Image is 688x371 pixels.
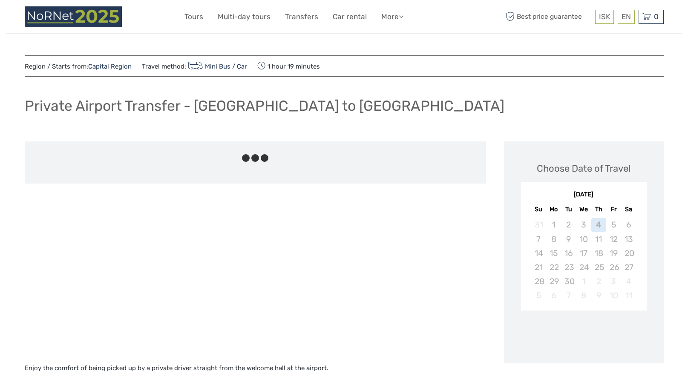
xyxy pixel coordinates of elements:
[218,11,271,23] a: Multi-day tours
[591,260,606,274] div: Not available Thursday, September 25th, 2025
[576,274,591,288] div: Not available Wednesday, October 1st, 2025
[581,333,587,338] div: Loading...
[606,232,621,246] div: Not available Friday, September 12th, 2025
[561,288,576,302] div: Not available Tuesday, October 7th, 2025
[531,260,546,274] div: Not available Sunday, September 21st, 2025
[561,232,576,246] div: Not available Tuesday, September 9th, 2025
[25,6,122,27] img: 3258-41b625c3-b3ba-4726-b4dc-f26af99be3a7_logo_small.png
[621,246,636,260] div: Not available Saturday, September 20th, 2025
[561,260,576,274] div: Not available Tuesday, September 23rd, 2025
[599,12,610,21] span: ISK
[621,288,636,302] div: Not available Saturday, October 11th, 2025
[546,260,561,274] div: Not available Monday, September 22nd, 2025
[88,63,132,70] a: Capital Region
[25,97,504,115] h1: Private Airport Transfer - [GEOGRAPHIC_DATA] to [GEOGRAPHIC_DATA]
[546,274,561,288] div: Not available Monday, September 29th, 2025
[546,246,561,260] div: Not available Monday, September 15th, 2025
[621,204,636,215] div: Sa
[621,274,636,288] div: Not available Saturday, October 4th, 2025
[591,218,606,232] div: Not available Thursday, September 4th, 2025
[653,12,660,21] span: 0
[591,232,606,246] div: Not available Thursday, September 11th, 2025
[606,204,621,215] div: Fr
[591,246,606,260] div: Not available Thursday, September 18th, 2025
[606,274,621,288] div: Not available Friday, October 3rd, 2025
[531,288,546,302] div: Not available Sunday, October 5th, 2025
[576,218,591,232] div: Not available Wednesday, September 3rd, 2025
[531,204,546,215] div: Su
[546,218,561,232] div: Not available Monday, September 1st, 2025
[591,288,606,302] div: Not available Thursday, October 9th, 2025
[333,11,367,23] a: Car rental
[531,218,546,232] div: Not available Sunday, August 31st, 2025
[25,62,132,71] span: Region / Starts from:
[184,11,203,23] a: Tours
[576,232,591,246] div: Not available Wednesday, September 10th, 2025
[546,232,561,246] div: Not available Monday, September 8th, 2025
[606,246,621,260] div: Not available Friday, September 19th, 2025
[621,260,636,274] div: Not available Saturday, September 27th, 2025
[606,260,621,274] div: Not available Friday, September 26th, 2025
[576,260,591,274] div: Not available Wednesday, September 24th, 2025
[561,218,576,232] div: Not available Tuesday, September 2nd, 2025
[531,274,546,288] div: Not available Sunday, September 28th, 2025
[531,246,546,260] div: Not available Sunday, September 14th, 2025
[561,204,576,215] div: Tu
[546,288,561,302] div: Not available Monday, October 6th, 2025
[381,11,403,23] a: More
[561,274,576,288] div: Not available Tuesday, September 30th, 2025
[576,204,591,215] div: We
[576,246,591,260] div: Not available Wednesday, September 17th, 2025
[618,10,635,24] div: EN
[142,60,248,72] span: Travel method:
[531,232,546,246] div: Not available Sunday, September 7th, 2025
[606,218,621,232] div: Not available Friday, September 5th, 2025
[561,246,576,260] div: Not available Tuesday, September 16th, 2025
[285,11,318,23] a: Transfers
[591,274,606,288] div: Not available Thursday, October 2nd, 2025
[504,10,593,24] span: Best price guarantee
[591,204,606,215] div: Th
[524,218,644,302] div: month 2025-09
[186,63,248,70] a: Mini Bus / Car
[521,190,647,199] div: [DATE]
[576,288,591,302] div: Not available Wednesday, October 8th, 2025
[606,288,621,302] div: Not available Friday, October 10th, 2025
[621,218,636,232] div: Not available Saturday, September 6th, 2025
[257,60,320,72] span: 1 hour 19 minutes
[537,162,630,175] div: Choose Date of Travel
[621,232,636,246] div: Not available Saturday, September 13th, 2025
[546,204,561,215] div: Mo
